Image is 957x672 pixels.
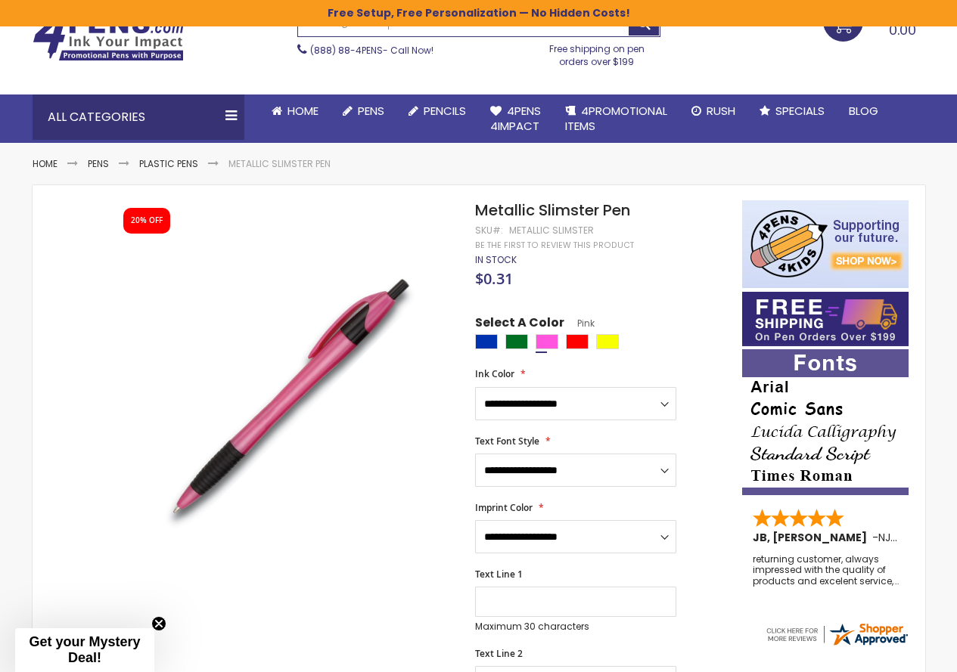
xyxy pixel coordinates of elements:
div: returning customer, always impressed with the quality of products and excelent service, will retu... [753,554,900,587]
span: NJ [878,530,897,545]
div: All Categories [33,94,244,140]
div: Blue [475,334,498,349]
a: Home [259,94,331,128]
a: Pens [88,157,109,170]
span: JB, [PERSON_NAME] [753,530,872,545]
span: Imprint Color [475,501,533,514]
a: 4PROMOTIONALITEMS [553,94,679,144]
div: 20% OFF [131,215,163,226]
div: Metallic Slimster [509,225,594,237]
a: Rush [679,94,747,128]
a: Pencils [396,94,478,128]
span: 0.00 [889,20,916,39]
img: 4pens 4 kids [742,200,909,288]
span: 4PROMOTIONAL ITEMS [565,103,667,134]
iframe: Google Customer Reviews [832,631,957,672]
span: Text Line 1 [475,568,523,581]
img: Free shipping on orders over $199 [742,292,909,346]
img: 4pens.com widget logo [764,621,909,648]
span: Ink Color [475,367,514,380]
p: Maximum 30 characters [475,621,676,633]
a: Plastic Pens [139,157,198,170]
div: Yellow [596,334,619,349]
span: Pens [358,103,384,119]
a: Specials [747,94,837,128]
span: In stock [475,253,517,266]
button: Close teaser [151,616,166,631]
img: font-personalization-examples [742,349,909,495]
span: 4Pens 4impact [490,103,541,134]
li: Metallic Slimster Pen [228,158,331,170]
span: Home [287,103,318,119]
div: Red [566,334,589,349]
span: Blog [849,103,878,119]
div: Availability [475,254,517,266]
a: Blog [837,94,890,128]
span: Get your Mystery Deal! [29,634,140,665]
span: Pencils [424,103,466,119]
img: matallic_gripped_slimster_side_pink_1.jpg [110,222,455,568]
span: Select A Color [475,314,564,335]
div: Green [505,334,528,349]
span: Text Font Style [475,435,539,447]
a: 4Pens4impact [478,94,553,144]
span: Specials [775,103,825,119]
span: Text Line 2 [475,647,523,660]
div: Pink [536,334,558,349]
a: 4pens.com certificate URL [764,638,909,651]
span: Pink [564,317,595,330]
span: Rush [707,103,735,119]
img: 4Pens Custom Pens and Promotional Products [33,13,184,61]
a: Pens [331,94,396,128]
span: Metallic Slimster Pen [475,200,630,221]
span: $0.31 [475,268,513,289]
a: (888) 88-4PENS [310,44,383,57]
a: Be the first to review this product [475,240,634,251]
div: Get your Mystery Deal!Close teaser [15,628,154,672]
span: - Call Now! [310,44,433,57]
div: Free shipping on pen orders over $199 [533,37,660,67]
strong: SKU [475,224,503,237]
a: Home [33,157,57,170]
